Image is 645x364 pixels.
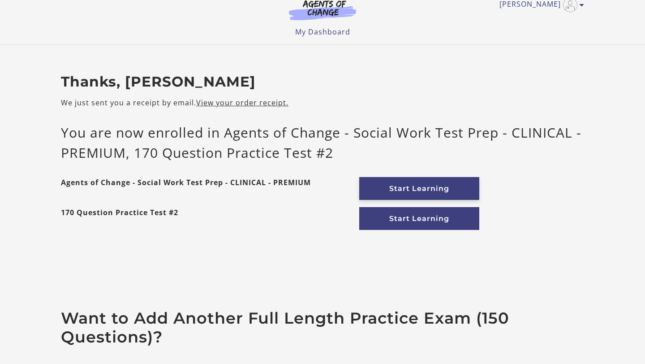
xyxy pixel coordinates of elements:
a: Start Learning [359,177,479,200]
a: Start Learning [359,207,479,230]
p: We just sent you a receipt by email. [61,97,584,108]
strong: Agents of Change - Social Work Test Prep - CLINICAL - PREMIUM [61,177,311,200]
h2: Thanks, [PERSON_NAME] [61,74,584,91]
strong: 170 Question Practice Test #2 [61,207,178,230]
a: View your order receipt. [196,98,288,108]
a: My Dashboard [295,27,350,37]
p: You are now enrolled in Agents of Change - Social Work Test Prep - CLINICAL - PREMIUM, 170 Questi... [61,122,584,163]
h2: Want to Add Another Full Length Practice Exam (150 Questions)? [61,309,584,347]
